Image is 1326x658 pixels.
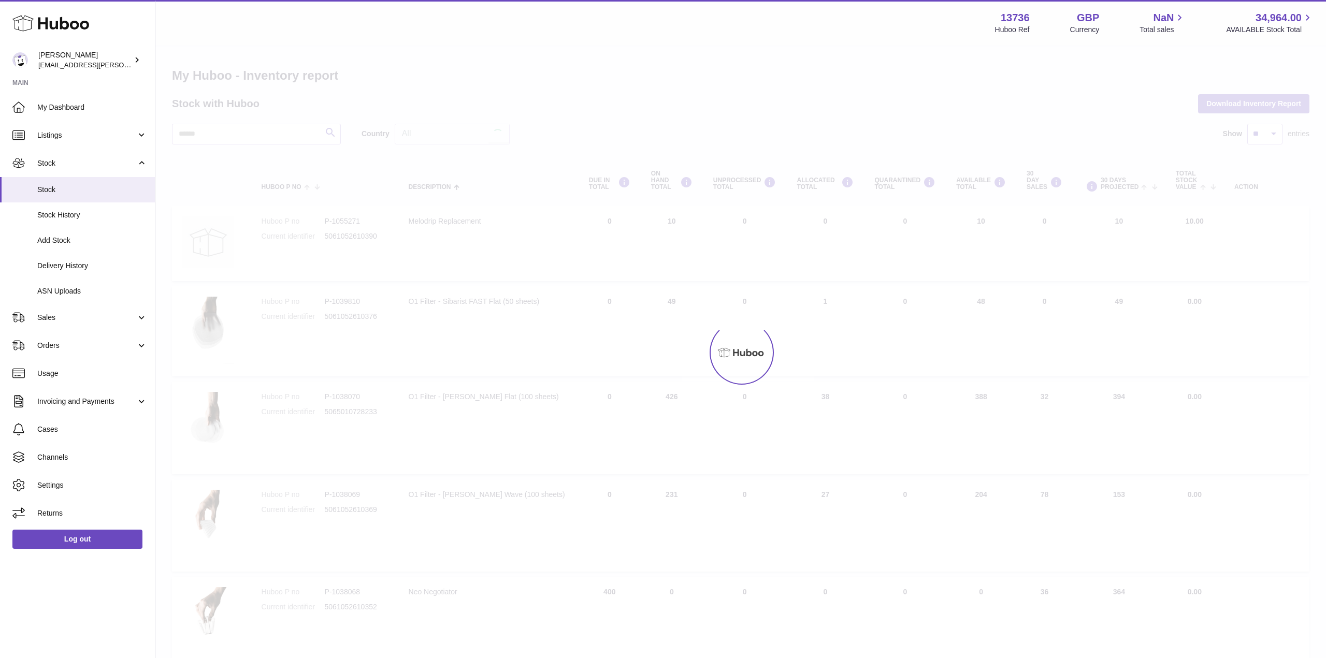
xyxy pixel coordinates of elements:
strong: GBP [1077,11,1099,25]
strong: 13736 [1001,11,1030,25]
a: 34,964.00 AVAILABLE Stock Total [1226,11,1314,35]
span: Stock History [37,210,147,220]
span: NaN [1153,11,1174,25]
div: Huboo Ref [995,25,1030,35]
span: Stock [37,158,136,168]
span: Cases [37,425,147,434]
span: Returns [37,508,147,518]
span: My Dashboard [37,103,147,112]
span: Stock [37,185,147,195]
span: Total sales [1140,25,1186,35]
div: [PERSON_NAME] [38,50,132,70]
span: [EMAIL_ADDRESS][PERSON_NAME][DOMAIN_NAME] [38,61,208,69]
span: Channels [37,452,147,462]
span: Listings [37,130,136,140]
span: Add Stock [37,236,147,245]
span: Orders [37,341,136,350]
a: NaN Total sales [1140,11,1186,35]
span: 34,964.00 [1256,11,1302,25]
span: Sales [37,313,136,323]
a: Log out [12,530,142,548]
span: ASN Uploads [37,286,147,296]
span: Settings [37,480,147,490]
span: AVAILABLE Stock Total [1226,25,1314,35]
span: Delivery History [37,261,147,271]
img: horia@orea.uk [12,52,28,68]
span: Usage [37,369,147,378]
span: Invoicing and Payments [37,397,136,406]
div: Currency [1070,25,1100,35]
